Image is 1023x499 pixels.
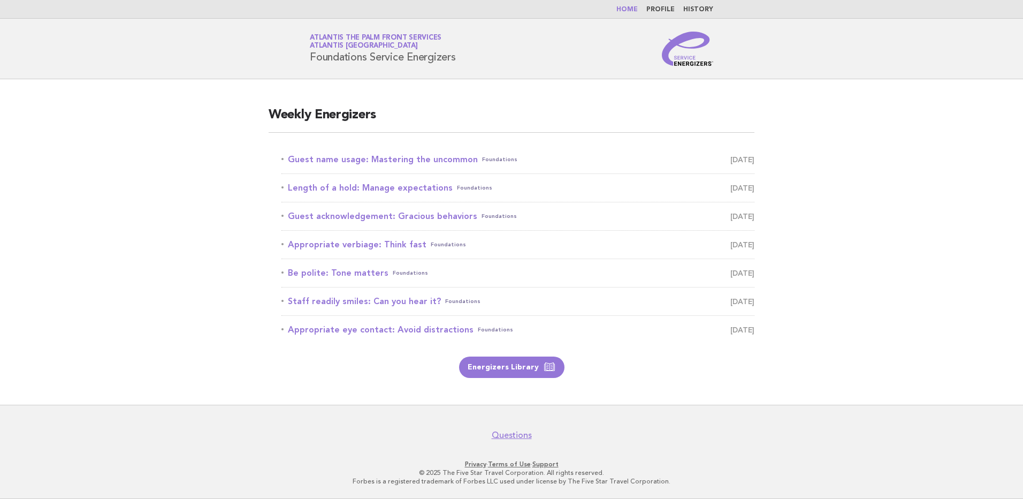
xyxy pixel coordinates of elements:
[281,322,754,337] a: Appropriate eye contact: Avoid distractionsFoundations [DATE]
[662,32,713,66] img: Service Energizers
[730,152,754,167] span: [DATE]
[431,237,466,252] span: Foundations
[269,107,754,133] h2: Weekly Energizers
[532,460,559,468] a: Support
[281,294,754,309] a: Staff readily smiles: Can you hear it?Foundations [DATE]
[459,357,564,378] a: Energizers Library
[482,209,517,224] span: Foundations
[393,266,428,281] span: Foundations
[730,266,754,281] span: [DATE]
[445,294,480,309] span: Foundations
[616,6,638,13] a: Home
[730,209,754,224] span: [DATE]
[281,152,754,167] a: Guest name usage: Mastering the uncommonFoundations [DATE]
[310,35,456,63] h1: Foundations Service Energizers
[730,322,754,337] span: [DATE]
[281,266,754,281] a: Be polite: Tone mattersFoundations [DATE]
[310,43,418,50] span: Atlantis [GEOGRAPHIC_DATA]
[281,209,754,224] a: Guest acknowledgement: Gracious behaviorsFoundations [DATE]
[310,34,441,49] a: Atlantis The Palm Front ServicesAtlantis [GEOGRAPHIC_DATA]
[281,180,754,195] a: Length of a hold: Manage expectationsFoundations [DATE]
[488,460,531,468] a: Terms of Use
[730,180,754,195] span: [DATE]
[281,237,754,252] a: Appropriate verbiage: Think fastFoundations [DATE]
[465,460,486,468] a: Privacy
[184,477,839,486] p: Forbes is a registered trademark of Forbes LLC used under license by The Five Star Travel Corpora...
[646,6,675,13] a: Profile
[184,468,839,477] p: © 2025 The Five Star Travel Corporation. All rights reserved.
[730,237,754,252] span: [DATE]
[478,322,513,337] span: Foundations
[184,460,839,468] p: · ·
[492,430,532,441] a: Questions
[683,6,713,13] a: History
[457,180,492,195] span: Foundations
[482,152,517,167] span: Foundations
[730,294,754,309] span: [DATE]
